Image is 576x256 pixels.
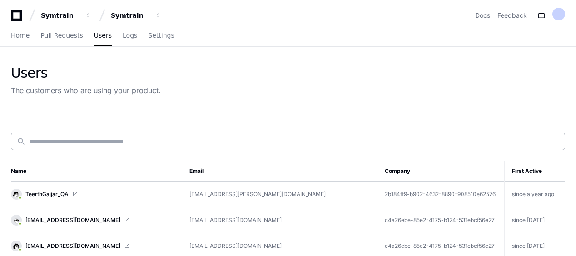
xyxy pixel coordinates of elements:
[25,191,69,198] span: TeerthGajjar_QA
[505,207,567,233] td: since [DATE]
[497,11,527,20] button: Feedback
[11,65,161,81] div: Users
[182,182,377,207] td: [EMAIL_ADDRESS][PERSON_NAME][DOMAIN_NAME]
[11,189,174,200] a: TeerthGajjar_QA
[11,85,161,96] div: The customers who are using your product.
[25,242,120,250] span: [EMAIL_ADDRESS][DOMAIN_NAME]
[94,25,112,46] a: Users
[505,161,567,182] th: First Active
[11,25,30,46] a: Home
[40,33,83,38] span: Pull Requests
[94,33,112,38] span: Users
[12,241,20,250] img: 3.svg
[377,161,505,182] th: Company
[505,182,567,207] td: since a year ago
[111,11,150,20] div: Symtrain
[148,33,174,38] span: Settings
[11,33,30,38] span: Home
[377,182,505,207] td: 2b184ff9-b902-4632-8890-908510e62576
[37,7,95,24] button: Symtrain
[40,25,83,46] a: Pull Requests
[182,161,377,182] th: Email
[123,25,137,46] a: Logs
[11,161,182,182] th: Name
[17,137,26,146] mat-icon: search
[11,215,174,226] a: [EMAIL_ADDRESS][DOMAIN_NAME]
[12,190,20,198] img: 14.svg
[25,217,120,224] span: [EMAIL_ADDRESS][DOMAIN_NAME]
[148,25,174,46] a: Settings
[11,241,174,251] a: [EMAIL_ADDRESS][DOMAIN_NAME]
[107,7,165,24] button: Symtrain
[12,216,20,224] img: 9.svg
[123,33,137,38] span: Logs
[475,11,490,20] a: Docs
[377,207,505,233] td: c4a26ebe-85e2-4175-b124-531ebcf56e27
[182,207,377,233] td: [EMAIL_ADDRESS][DOMAIN_NAME]
[41,11,80,20] div: Symtrain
